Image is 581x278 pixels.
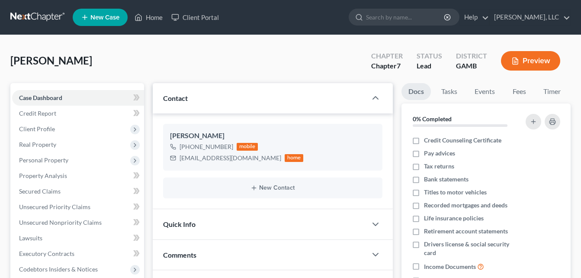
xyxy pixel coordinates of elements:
span: Comments [163,251,196,259]
div: [EMAIL_ADDRESS][DOMAIN_NAME] [180,154,281,162]
a: Help [460,10,489,25]
span: Unsecured Nonpriority Claims [19,219,102,226]
a: Credit Report [12,106,144,121]
span: Income Documents [424,262,476,271]
span: Secured Claims [19,187,61,195]
span: Quick Info [163,220,196,228]
span: Credit Counseling Certificate [424,136,501,145]
span: Contact [163,94,188,102]
a: Client Portal [167,10,223,25]
div: Chapter [371,51,403,61]
span: Lawsuits [19,234,42,242]
span: [PERSON_NAME] [10,54,92,67]
div: District [456,51,487,61]
span: Personal Property [19,156,68,164]
div: GAMB [456,61,487,71]
span: Titles to motor vehicles [424,188,487,197]
span: Drivers license & social security card [424,240,521,257]
span: Bank statements [424,175,469,184]
span: Codebtors Insiders & Notices [19,265,98,273]
a: Lawsuits [12,230,144,246]
div: [PERSON_NAME] [170,131,376,141]
span: Credit Report [19,110,56,117]
a: Docs [401,83,431,100]
span: Life insurance policies [424,214,484,223]
div: Status [417,51,442,61]
a: Tasks [434,83,464,100]
span: Real Property [19,141,56,148]
a: Case Dashboard [12,90,144,106]
span: Unsecured Priority Claims [19,203,90,210]
button: New Contact [170,184,376,191]
a: Executory Contracts [12,246,144,262]
a: Events [468,83,502,100]
a: Unsecured Priority Claims [12,199,144,215]
span: New Case [90,14,119,21]
span: Case Dashboard [19,94,62,101]
a: Home [130,10,167,25]
div: mobile [237,143,258,151]
a: Property Analysis [12,168,144,184]
a: Unsecured Nonpriority Claims [12,215,144,230]
a: [PERSON_NAME], LLC [490,10,570,25]
span: Retirement account statements [424,227,508,236]
span: Client Profile [19,125,55,133]
div: Lead [417,61,442,71]
input: Search by name... [366,9,445,25]
span: Pay advices [424,149,455,158]
span: Property Analysis [19,172,67,179]
a: Timer [536,83,568,100]
a: Fees [505,83,533,100]
div: Chapter [371,61,403,71]
a: Secured Claims [12,184,144,199]
div: home [285,154,304,162]
strong: 0% Completed [413,115,452,123]
span: 7 [397,61,401,70]
span: Tax returns [424,162,454,171]
span: Executory Contracts [19,250,74,257]
div: [PHONE_NUMBER] [180,142,233,151]
span: Recorded mortgages and deeds [424,201,507,210]
button: Preview [501,51,560,71]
